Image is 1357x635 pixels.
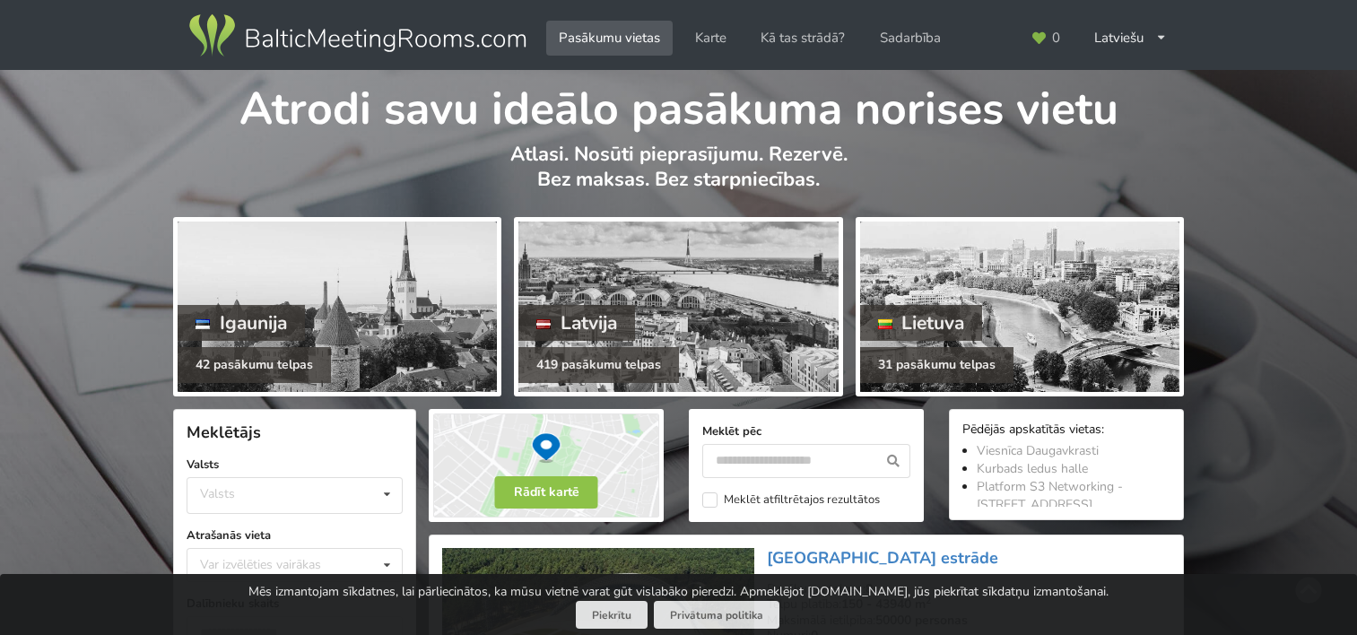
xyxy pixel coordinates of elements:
[173,142,1184,211] p: Atlasi. Nosūti pieprasījumu. Rezervē. Bez maksas. Bez starpniecības.
[702,492,880,508] label: Meklēt atfiltrētajos rezultātos
[576,601,648,629] button: Piekrītu
[1052,31,1060,45] span: 0
[977,478,1123,513] a: Platform S3 Networking - [STREET_ADDRESS]
[748,21,857,56] a: Kā tas strādā?
[196,554,361,575] div: Var izvēlēties vairākas
[518,347,679,383] div: 419 pasākumu telpas
[514,217,842,396] a: Latvija 419 pasākumu telpas
[187,422,261,443] span: Meklētājs
[767,547,998,569] a: [GEOGRAPHIC_DATA] estrāde
[518,305,635,341] div: Latvija
[654,601,779,629] a: Privātuma politika
[187,456,403,474] label: Valsts
[962,422,1170,439] div: Pēdējās apskatītās vietas:
[683,21,739,56] a: Karte
[178,347,331,383] div: 42 pasākumu telpas
[200,486,235,501] div: Valsts
[867,21,953,56] a: Sadarbība
[702,422,910,440] label: Meklēt pēc
[495,476,598,509] button: Rādīt kartē
[186,11,529,61] img: Baltic Meeting Rooms
[429,409,664,522] img: Rādīt kartē
[173,70,1184,138] h1: Atrodi savu ideālo pasākuma norises vietu
[178,305,305,341] div: Igaunija
[856,217,1184,396] a: Lietuva 31 pasākumu telpas
[546,21,673,56] a: Pasākumu vietas
[860,347,1013,383] div: 31 pasākumu telpas
[977,460,1088,477] a: Kurbads ledus halle
[173,217,501,396] a: Igaunija 42 pasākumu telpas
[1082,21,1179,56] div: Latviešu
[860,305,983,341] div: Lietuva
[187,526,403,544] label: Atrašanās vieta
[977,442,1099,459] a: Viesnīca Daugavkrasti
